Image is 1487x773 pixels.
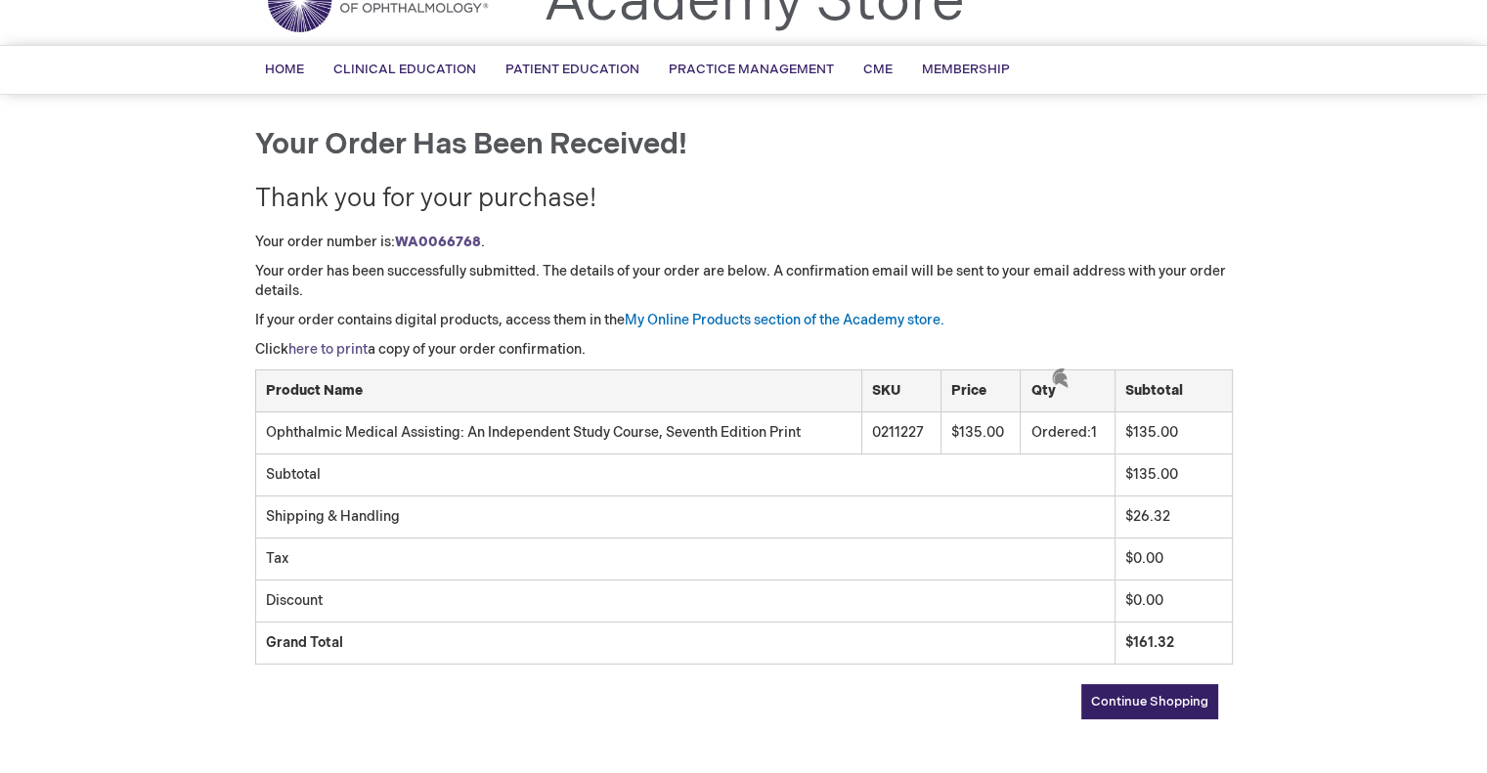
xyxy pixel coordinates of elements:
[863,62,893,77] span: CME
[288,341,368,358] a: here to print
[255,538,1115,580] td: Tax
[255,233,1233,252] p: Your order number is: .
[333,62,476,77] span: Clinical Education
[625,312,944,328] a: My Online Products section of the Academy store.
[255,311,1233,330] p: If your order contains digital products, access them in the
[255,412,861,453] td: Ophthalmic Medical Assisting: An Independent Study Course, Seventh Edition Print
[255,340,1233,360] p: Click a copy of your order confirmation.
[255,186,1233,214] h2: Thank you for your purchase!
[940,412,1021,453] td: $135.00
[255,454,1115,496] td: Subtotal
[1091,694,1208,709] span: Continue Shopping
[861,370,940,412] th: SKU
[940,370,1021,412] th: Price
[255,496,1115,538] td: Shipping & Handling
[255,370,861,412] th: Product Name
[265,62,304,77] span: Home
[1021,412,1115,453] td: 1
[395,234,481,250] a: WA0066768
[1115,370,1232,412] th: Subtotal
[255,127,687,162] span: Your order has been received!
[922,62,1010,77] span: Membership
[1115,496,1232,538] td: $26.32
[1115,454,1232,496] td: $135.00
[255,580,1115,623] td: Discount
[1115,538,1232,580] td: $0.00
[861,412,940,453] td: 0211227
[505,62,639,77] span: Patient Education
[255,623,1115,665] td: Grand Total
[1115,623,1232,665] td: $161.32
[1115,580,1232,623] td: $0.00
[1081,684,1218,719] a: Continue Shopping
[1115,412,1232,453] td: $135.00
[1021,370,1115,412] th: Qty
[255,262,1233,301] p: Your order has been successfully submitted. The details of your order are below. A confirmation e...
[669,62,834,77] span: Practice Management
[1030,424,1090,441] span: Ordered:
